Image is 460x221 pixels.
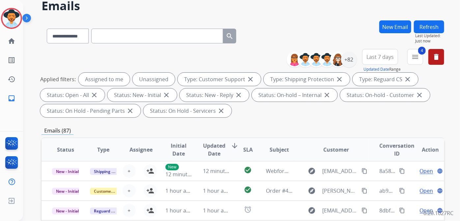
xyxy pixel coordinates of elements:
[415,33,444,38] span: Last Updated:
[40,104,141,117] div: Status: On Hold - Pending Parts
[235,91,243,99] mat-icon: close
[323,91,331,99] mat-icon: close
[123,204,136,217] button: +
[231,142,239,150] mat-icon: arrow_downward
[246,75,254,83] mat-icon: close
[129,146,153,154] span: Assignee
[52,188,83,195] span: New - Initial
[322,207,358,214] span: [EMAIL_ADDRESS][DOMAIN_NAME]
[399,168,405,174] mat-icon: content_copy
[404,75,412,83] mat-icon: close
[252,88,337,102] div: Status: On-hold – Internal
[52,208,83,214] span: New - Initial
[420,207,433,214] span: Open
[399,188,405,194] mat-icon: content_copy
[143,104,232,117] div: Status: On Hold - Servicers
[308,207,316,214] mat-icon: explore
[8,37,15,45] mat-icon: home
[146,167,154,175] mat-icon: person_add
[40,88,105,102] div: Status: Open - All
[322,187,358,195] span: [PERSON_NAME][EMAIL_ADDRESS][DOMAIN_NAME]
[57,146,74,154] span: Status
[8,75,15,83] mat-icon: history
[322,167,358,175] span: [EMAIL_ADDRESS][DOMAIN_NAME]
[178,73,261,86] div: Type: Customer Support
[90,208,120,214] span: Reguard CS
[52,168,83,175] span: New - Initial
[420,167,433,175] span: Open
[335,75,343,83] mat-icon: close
[203,142,225,158] span: Updated Date
[363,66,401,72] span: Range
[414,20,444,33] button: Refresh
[123,164,136,178] button: +
[128,207,130,214] span: +
[78,73,130,86] div: Assigned to me
[416,91,423,99] mat-icon: close
[165,142,192,158] span: Initial Date
[361,208,367,213] mat-icon: content_copy
[97,146,109,154] span: Type
[411,53,419,61] mat-icon: menu
[90,188,133,195] span: Customer Support
[418,47,426,55] span: 4
[399,208,405,213] mat-icon: content_copy
[244,206,252,213] mat-icon: alarm
[406,138,444,161] th: Action
[165,171,204,178] span: 12 minutes ago
[165,164,179,170] p: New
[407,49,423,65] button: 4
[432,53,440,61] mat-icon: delete
[361,188,367,194] mat-icon: content_copy
[340,88,430,102] div: Status: On-hold - Customer
[162,91,170,99] mat-icon: close
[203,187,230,194] span: 1 hour ago
[366,56,394,58] span: Last 7 days
[341,52,357,67] div: +82
[8,56,15,64] mat-icon: list_alt
[42,127,73,135] p: Emails (87)
[2,9,21,28] img: avatar
[379,142,415,158] span: Conversation ID
[146,207,154,214] mat-icon: person_add
[379,20,411,33] button: New Email
[437,208,443,213] mat-icon: language
[353,73,418,86] div: Type: Reguard CS
[180,88,249,102] div: Status: New - Reply
[363,67,389,72] button: Updated Date
[217,107,225,115] mat-icon: close
[203,167,241,175] span: 12 minutes ago
[107,88,177,102] div: Status: New - Initial
[420,187,433,195] span: Open
[146,187,154,195] mat-icon: person_add
[123,184,136,197] button: +
[437,188,443,194] mat-icon: language
[226,32,234,40] mat-icon: search
[264,73,350,86] div: Type: Shipping Protection
[126,107,134,115] mat-icon: close
[132,73,175,86] div: Unassigned
[308,187,316,195] mat-icon: explore
[203,207,230,214] span: 1 hour ago
[90,91,98,99] mat-icon: close
[415,38,444,44] span: Just now
[266,187,343,194] span: Order #412152870 Claim Video
[165,207,192,214] span: 1 hour ago
[270,146,289,154] span: Subject
[8,94,15,102] mat-icon: inbox
[244,186,252,194] mat-icon: check_circle
[361,168,367,174] mat-icon: content_copy
[323,146,349,154] span: Customer
[128,167,130,175] span: +
[437,168,443,174] mat-icon: language
[243,146,253,154] span: SLA
[362,49,398,65] button: Last 7 days
[244,166,252,174] mat-icon: check_circle
[308,167,316,175] mat-icon: explore
[165,187,192,194] span: 1 hour ago
[40,75,76,83] p: Applied filters:
[266,167,415,175] span: Webform from [EMAIL_ADDRESS][DOMAIN_NAME] on [DATE]
[423,209,453,217] p: 0.20.1027RC
[90,168,135,175] span: Shipping Protection
[128,187,130,195] span: +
